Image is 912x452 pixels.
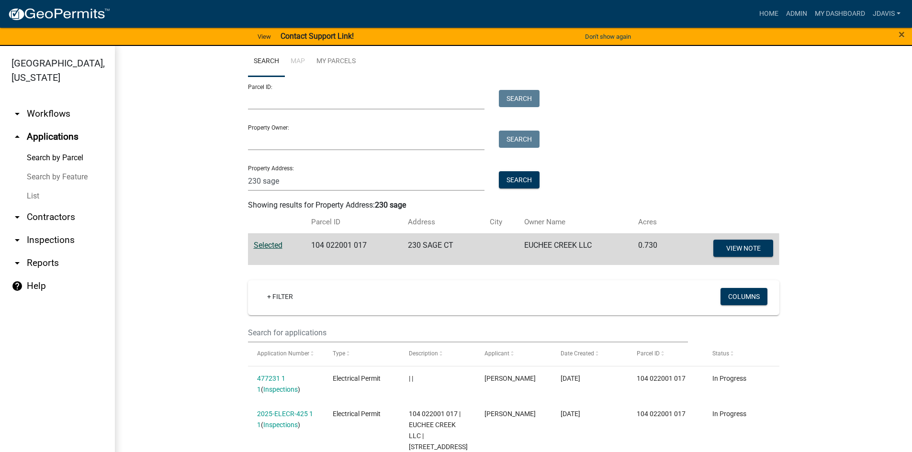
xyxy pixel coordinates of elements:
[409,350,438,357] span: Description
[257,408,315,430] div: ( )
[375,200,406,209] strong: 230 sage
[518,233,632,265] td: EUCHEE CREEK LLC
[726,244,761,252] span: View Note
[263,386,298,393] a: Inspections
[713,240,773,257] button: View Note
[632,211,676,233] th: Acres
[257,375,285,393] a: 477231 1 1
[248,199,779,211] div: Showing results for Property Address:
[333,375,381,382] span: Electrical Permit
[703,342,779,365] datatable-header-cell: Status
[324,342,400,365] datatable-header-cell: Type
[637,350,660,357] span: Parcel ID
[499,171,540,188] button: Search
[254,29,275,44] a: View
[499,131,540,148] button: Search
[755,5,782,23] a: Home
[257,350,309,357] span: Application Number
[561,350,594,357] span: Date Created
[305,233,402,265] td: 104 022001 017
[811,5,869,23] a: My Dashboard
[11,257,23,269] i: arrow_drop_down
[581,29,635,44] button: Don't show again
[518,211,632,233] th: Owner Name
[475,342,552,365] datatable-header-cell: Applicant
[263,421,298,429] a: Inspections
[484,375,536,382] span: William Kitchens
[712,375,746,382] span: In Progress
[248,323,688,342] input: Search for applications
[484,410,536,418] span: William D Kitchens
[899,29,905,40] button: Close
[721,288,767,305] button: Columns
[409,375,413,382] span: | |
[11,234,23,246] i: arrow_drop_down
[409,410,468,450] span: 104 022001 017 | EUCHEE CREEK LLC | 2515 Fairburn Rd.
[248,342,324,365] datatable-header-cell: Application Number
[311,46,361,77] a: My Parcels
[561,410,580,418] span: 08/06/2025
[782,5,811,23] a: Admin
[400,342,476,365] datatable-header-cell: Description
[333,350,345,357] span: Type
[11,211,23,223] i: arrow_drop_down
[402,211,484,233] th: Address
[257,410,313,429] a: 2025-ELECR-425 1 1
[11,108,23,120] i: arrow_drop_down
[259,288,301,305] a: + Filter
[254,241,282,250] a: Selected
[11,131,23,143] i: arrow_drop_up
[248,46,285,77] a: Search
[869,5,904,23] a: jdavis
[305,211,402,233] th: Parcel ID
[561,375,580,382] span: 09/11/2025
[499,90,540,107] button: Search
[333,410,381,418] span: Electrical Permit
[484,211,518,233] th: City
[484,350,509,357] span: Applicant
[11,280,23,292] i: help
[712,350,729,357] span: Status
[712,410,746,418] span: In Progress
[257,373,315,395] div: ( )
[627,342,703,365] datatable-header-cell: Parcel ID
[637,375,686,382] span: 104 022001 017
[402,233,484,265] td: 230 SAGE CT
[632,233,676,265] td: 0.730
[281,32,354,41] strong: Contact Support Link!
[899,28,905,41] span: ×
[552,342,628,365] datatable-header-cell: Date Created
[637,410,686,418] span: 104 022001 017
